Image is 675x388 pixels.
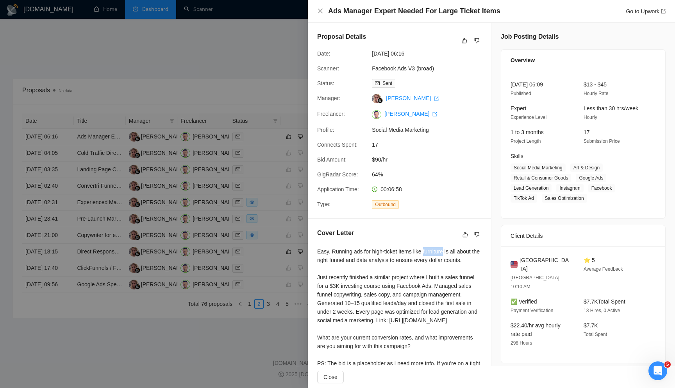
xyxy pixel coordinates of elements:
[584,129,590,135] span: 17
[472,230,482,239] button: dislike
[584,266,623,272] span: Average Feedback
[511,115,546,120] span: Experience Level
[317,127,334,133] span: Profile:
[372,49,489,58] span: [DATE] 06:16
[511,129,544,135] span: 1 to 3 months
[474,38,480,44] span: dislike
[372,170,489,179] span: 64%
[432,112,437,117] span: export
[434,96,439,101] span: export
[511,194,537,203] span: TikTok Ad
[584,298,625,305] span: $7.7K Total Spent
[570,163,603,172] span: Art & Design
[323,373,337,381] span: Close
[317,8,323,14] button: Close
[511,138,541,144] span: Project Length
[584,332,607,337] span: Total Spent
[372,155,489,164] span: $90/hr
[511,174,571,182] span: Retail & Consumer Goods
[511,105,526,111] span: Expert
[317,50,330,57] span: Date:
[501,32,559,41] h5: Job Posting Details
[317,8,323,14] span: close
[511,91,531,96] span: Published
[542,194,587,203] span: Sales Optimization
[317,201,330,207] span: Type:
[372,126,489,134] span: Social Media Marketing
[317,156,347,163] span: Bid Amount:
[511,308,553,313] span: Payment Verification
[584,81,607,88] span: $13 - $45
[317,142,358,148] span: Connects Spent:
[664,361,671,368] span: 5
[511,163,566,172] span: Social Media Marketing
[462,232,468,238] span: like
[317,247,482,376] div: Easy. Running ads for high-ticket items like furniture is all about the right funnel and data ana...
[584,308,620,313] span: 13 Hires, 0 Active
[317,371,344,383] button: Close
[317,32,366,41] h5: Proposal Details
[317,228,354,238] h5: Cover Letter
[380,186,402,192] span: 00:06:58
[511,184,552,192] span: Lead Generation
[317,171,358,178] span: GigRadar Score:
[474,232,480,238] span: dislike
[511,225,656,246] div: Client Details
[375,81,380,86] span: mail
[372,110,381,119] img: c1rciKhwV3klFW0T5PGUHgdM-4CgY_jzYtsaSYhuGIoZo95AG3mZqkj9xVSdy448cN
[460,36,469,45] button: like
[584,115,597,120] span: Hourly
[661,9,666,14] span: export
[556,184,583,192] span: Instagram
[462,38,467,44] span: like
[511,260,518,269] img: 🇺🇸
[511,153,523,159] span: Skills
[584,91,608,96] span: Hourly Rate
[588,184,615,192] span: Facebook
[328,6,500,16] h4: Ads Manager Expert Needed For Large Ticket Items
[317,65,339,72] span: Scanner:
[317,95,340,101] span: Manager:
[648,361,667,380] iframe: Intercom live chat
[384,111,437,117] a: [PERSON_NAME] export
[626,8,666,14] a: Go to Upworkexport
[576,174,606,182] span: Google Ads
[584,138,620,144] span: Submission Price
[372,187,377,192] span: clock-circle
[372,140,489,149] span: 17
[511,322,561,337] span: $22.40/hr avg hourly rate paid
[317,186,359,192] span: Application Time:
[372,65,434,72] a: Facebook Ads V3 (broad)
[461,230,470,239] button: like
[377,98,383,103] img: gigradar-bm.png
[511,340,532,346] span: 298 Hours
[511,275,559,289] span: [GEOGRAPHIC_DATA] 10:10 AM
[372,200,399,209] span: Outbound
[584,105,638,111] span: Less than 30 hrs/week
[472,36,482,45] button: dislike
[511,56,535,65] span: Overview
[511,81,543,88] span: [DATE] 06:09
[317,80,334,86] span: Status:
[584,322,598,329] span: $7.7K
[317,111,345,117] span: Freelancer:
[511,298,537,305] span: ✅ Verified
[584,257,595,263] span: ⭐ 5
[520,256,571,273] span: [GEOGRAPHIC_DATA]
[386,95,439,101] a: [PERSON_NAME] export
[382,81,392,86] span: Sent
